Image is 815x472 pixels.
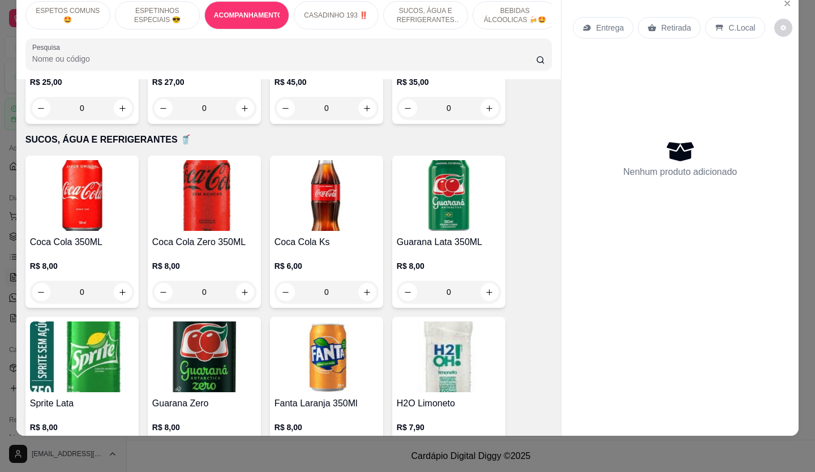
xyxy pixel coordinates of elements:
button: increase-product-quantity [114,99,132,117]
p: R$ 35,00 [397,76,501,88]
img: product-image [30,160,134,231]
p: SUCOS, ÁGUA E REFRIGERANTES 🥤 [25,133,552,147]
button: decrease-product-quantity [399,99,417,117]
p: R$ 8,00 [274,422,379,433]
p: Retirada [661,22,691,33]
p: ESPETINHOS ESPECIAIS 😎 [125,6,190,24]
img: product-image [152,321,256,392]
p: R$ 27,00 [152,76,256,88]
input: Pesquisa [32,53,537,65]
p: R$ 8,00 [152,422,256,433]
p: R$ 6,00 [274,260,379,272]
img: product-image [397,321,501,392]
h4: Coca Cola Zero 350ML [152,235,256,249]
p: ACOMPANHAMENTOS [214,11,280,20]
p: R$ 25,00 [30,76,134,88]
p: BEBIDAS ÁLCOOLICAS 🍻🤩 [482,6,548,24]
img: product-image [274,321,379,392]
p: CASADINHO 193 ‼️ [304,11,368,20]
p: Entrega [596,22,624,33]
img: product-image [397,160,501,231]
h4: Fanta Laranja 350Ml [274,397,379,410]
img: product-image [274,160,379,231]
h4: Coca Cola Ks [274,235,379,249]
h4: Sprite Lata [30,397,134,410]
p: R$ 8,00 [30,260,134,272]
h4: Guarana Lata 350ML [397,235,501,249]
img: product-image [30,321,134,392]
p: R$ 8,00 [397,260,501,272]
h4: H2O Limoneto [397,397,501,410]
button: decrease-product-quantity [774,19,792,37]
button: increase-product-quantity [358,99,376,117]
button: decrease-product-quantity [32,99,50,117]
p: C.Local [728,22,755,33]
img: product-image [152,160,256,231]
button: increase-product-quantity [236,99,254,117]
p: R$ 45,00 [274,76,379,88]
p: Nenhum produto adicionado [623,165,737,179]
button: decrease-product-quantity [155,99,173,117]
label: Pesquisa [32,42,64,52]
h4: Guarana Zero [152,397,256,410]
button: increase-product-quantity [481,99,499,117]
p: R$ 7,90 [397,422,501,433]
p: ESPETOS COMUNS 🤩 [35,6,101,24]
p: R$ 8,00 [30,422,134,433]
p: R$ 8,00 [152,260,256,272]
p: SUCOS, ÁGUA E REFRIGERANTES 🥤 [393,6,458,24]
h4: Coca Cola 350ML [30,235,134,249]
button: decrease-product-quantity [277,99,295,117]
